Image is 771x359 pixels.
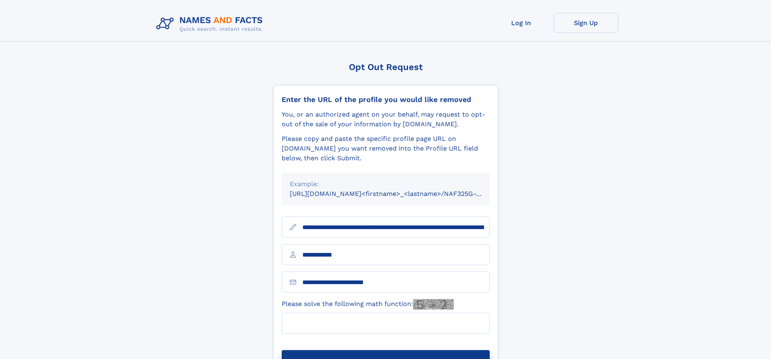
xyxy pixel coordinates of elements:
[290,190,505,198] small: [URL][DOMAIN_NAME]<firstname>_<lastname>/NAF325G-xxxxxxxx
[273,62,498,72] div: Opt Out Request
[282,110,490,129] div: You, or an authorized agent on your behalf, may request to opt-out of the sale of your informatio...
[554,13,618,33] a: Sign Up
[282,95,490,104] div: Enter the URL of the profile you would like removed
[290,179,482,189] div: Example:
[282,134,490,163] div: Please copy and paste the specific profile page URL on [DOMAIN_NAME] you want removed into the Pr...
[282,299,454,310] label: Please solve the following math function:
[153,13,270,35] img: Logo Names and Facts
[489,13,554,33] a: Log In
